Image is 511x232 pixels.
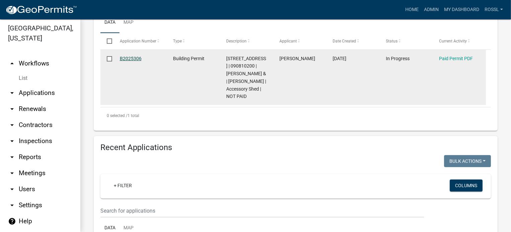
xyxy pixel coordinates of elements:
span: Application Number [120,39,156,43]
a: Data [100,12,119,33]
i: arrow_drop_down [8,121,16,129]
span: Current Activity [439,39,467,43]
i: arrow_drop_down [8,185,16,193]
button: Bulk Actions [444,155,491,167]
h4: Recent Applications [100,143,491,152]
button: Columns [450,180,483,192]
i: arrow_drop_down [8,137,16,145]
i: arrow_drop_down [8,89,16,97]
a: My Dashboard [441,3,482,16]
a: Home [403,3,421,16]
span: In Progress [386,56,410,61]
datatable-header-cell: Application Number [113,33,166,49]
i: arrow_drop_down [8,201,16,209]
i: arrow_drop_down [8,105,16,113]
datatable-header-cell: Status [379,33,433,49]
datatable-header-cell: Applicant [273,33,326,49]
div: 1 total [100,107,491,124]
a: Paid Permit PDF [439,56,473,61]
span: 0 selected / [107,113,127,118]
datatable-header-cell: Description [220,33,273,49]
a: RossL [482,3,506,16]
datatable-header-cell: Type [166,33,220,49]
span: 21948 MOCCASIN RD | 090810200 | SHANKS,BRIAN D & | DEBRA J SHANKS | Accessory Shed | NOT PAID [226,56,266,99]
span: Applicant [279,39,297,43]
i: arrow_drop_up [8,60,16,68]
datatable-header-cell: Date Created [326,33,379,49]
a: Admin [421,3,441,16]
a: + Filter [108,180,137,192]
span: 09/03/2025 [333,56,346,61]
a: Map [119,12,138,33]
a: B2025306 [120,56,142,61]
span: Brian Shanks [279,56,315,61]
span: Status [386,39,398,43]
i: help [8,217,16,225]
span: Date Created [333,39,356,43]
input: Search for applications [100,204,424,218]
span: Description [226,39,247,43]
span: Type [173,39,182,43]
span: Building Permit [173,56,204,61]
datatable-header-cell: Select [100,33,113,49]
datatable-header-cell: Current Activity [433,33,486,49]
i: arrow_drop_down [8,169,16,177]
i: arrow_drop_down [8,153,16,161]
